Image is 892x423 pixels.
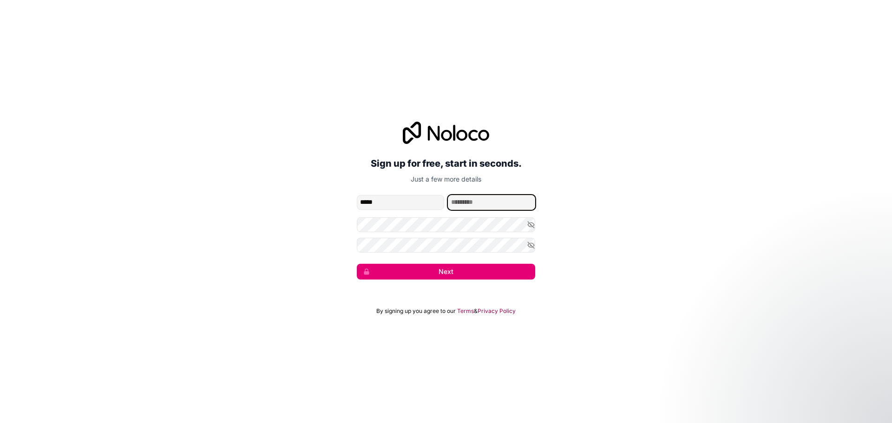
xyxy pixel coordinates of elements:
[357,155,535,172] h2: Sign up for free, start in seconds.
[357,217,535,232] input: Password
[357,175,535,184] p: Just a few more details
[478,307,516,315] a: Privacy Policy
[376,307,456,315] span: By signing up you agree to our
[357,264,535,280] button: Next
[448,195,535,210] input: family-name
[706,353,892,418] iframe: Intercom notifications message
[357,195,444,210] input: given-name
[457,307,474,315] a: Terms
[357,238,535,253] input: Confirm password
[474,307,478,315] span: &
